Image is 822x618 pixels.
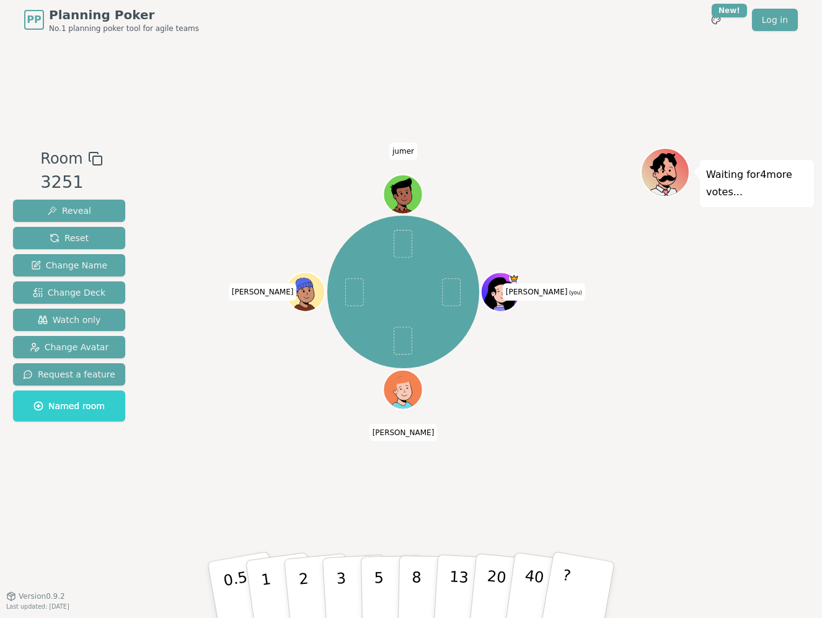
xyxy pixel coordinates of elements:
[752,9,798,31] a: Log in
[13,200,125,222] button: Reveal
[13,363,125,386] button: Request a feature
[6,591,65,601] button: Version0.9.2
[19,591,65,601] span: Version 0.9.2
[24,6,199,33] a: PPPlanning PokerNo.1 planning poker tool for agile teams
[49,24,199,33] span: No.1 planning poker tool for agile teams
[13,227,125,249] button: Reset
[40,148,82,170] span: Room
[482,274,519,311] button: Click to change your avatar
[13,254,125,276] button: Change Name
[33,286,105,299] span: Change Deck
[503,283,585,301] span: Click to change your name
[27,12,41,27] span: PP
[31,259,107,271] span: Change Name
[49,6,199,24] span: Planning Poker
[47,205,91,217] span: Reveal
[567,290,582,296] span: (you)
[706,166,808,201] p: Waiting for 4 more votes...
[13,309,125,331] button: Watch only
[50,232,89,244] span: Reset
[33,400,105,412] span: Named room
[38,314,101,326] span: Watch only
[510,274,519,284] span: Thomas is the host
[13,336,125,358] button: Change Avatar
[6,603,69,610] span: Last updated: [DATE]
[13,391,125,422] button: Named room
[705,9,727,31] button: New!
[30,341,109,353] span: Change Avatar
[712,4,747,17] div: New!
[40,170,102,195] div: 3251
[369,424,438,441] span: Click to change your name
[389,143,417,160] span: Click to change your name
[229,283,297,301] span: Click to change your name
[13,281,125,304] button: Change Deck
[23,368,115,381] span: Request a feature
